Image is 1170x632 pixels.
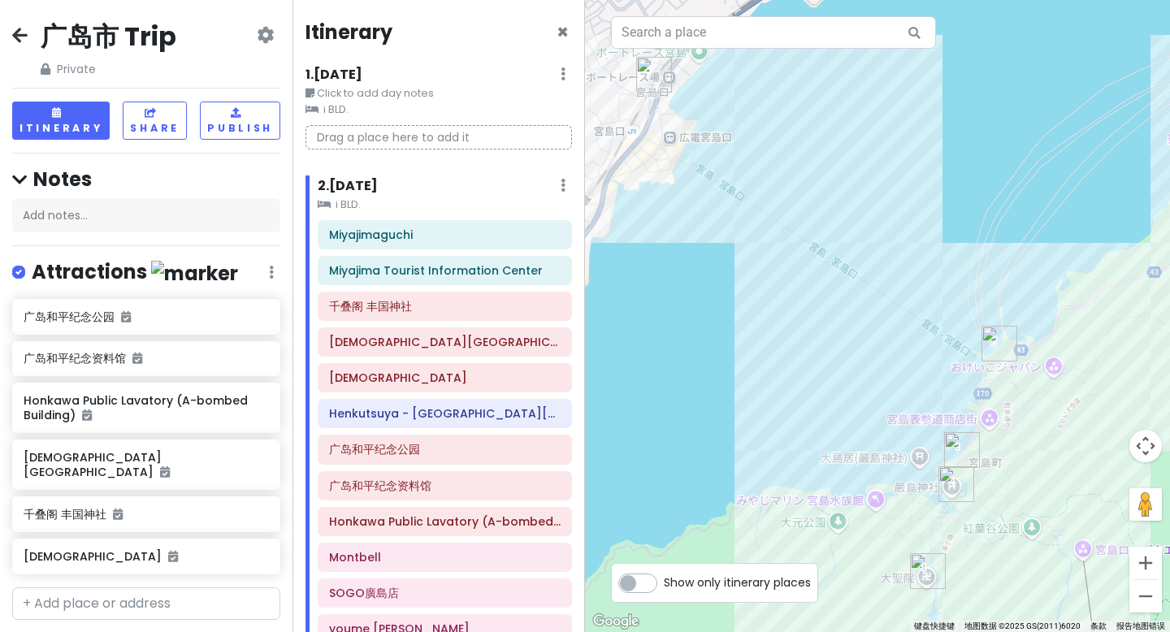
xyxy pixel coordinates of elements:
small: i BLD. [318,197,572,213]
span: Show only itinerary places [664,574,811,591]
i: Added to itinerary [160,466,170,478]
h6: 1 . [DATE] [305,67,362,84]
small: i BLD. [305,102,572,118]
a: 条款（在新标签页中打开） [1090,621,1107,630]
div: Miyajima Tourist Information Center [981,326,1017,361]
button: 键盘快捷键 [914,621,955,632]
h2: 广岛市 Trip [41,19,176,54]
button: Close [557,23,569,42]
span: 地图数据 ©2025 GS(2011)6020 [964,621,1081,630]
a: 报告地图错误 [1116,621,1165,630]
i: Added to itinerary [113,509,123,520]
i: Added to itinerary [168,551,178,562]
h6: [DEMOGRAPHIC_DATA] [24,549,268,564]
input: + Add place or address [12,587,280,620]
i: Added to itinerary [121,311,131,322]
span: Private [41,60,176,78]
h6: Miyajimaguchi [329,227,561,242]
button: Publish [200,102,280,140]
button: Share [123,102,187,140]
button: 放大 [1129,547,1162,579]
img: Google [589,611,643,632]
h6: 千叠阁 丰国神社 [329,299,561,314]
h6: Honkawa Public Lavatory (A-bombed Building) [24,393,268,422]
button: Itinerary [12,102,110,140]
button: 地图镜头控件 [1129,430,1162,462]
h6: Honkawa Public Lavatory (A-bombed Building) [329,514,561,529]
button: 缩小 [1129,580,1162,613]
h6: 2 . [DATE] [318,178,378,195]
div: 大圣院 [910,553,946,589]
h6: 广岛和平纪念资料馆 [329,478,561,493]
small: Click to add day notes [305,85,572,102]
i: Added to itinerary [132,353,142,364]
div: 千叠阁 丰国神社 [944,432,980,468]
i: Added to itinerary [82,409,92,421]
h4: Attractions [32,259,238,286]
div: Add notes... [12,198,280,232]
img: marker [151,261,238,286]
div: 严岛神社 大鸟居 [938,466,974,502]
h6: 千叠阁 丰国神社 [24,507,268,522]
p: Drag a place here to add it [305,125,572,150]
h4: Itinerary [305,19,392,45]
div: Miyajimaguchi [636,57,672,93]
h6: [DEMOGRAPHIC_DATA][GEOGRAPHIC_DATA] [24,450,268,479]
h6: 广岛和平纪念资料馆 [24,351,268,366]
h6: 严岛神社 大鸟居 [329,335,561,349]
h6: Henkutsuya - Peace Park South [329,406,561,421]
h6: Miyajima Tourist Information Center [329,263,561,278]
a: 在 Google 地图中打开此区域（会打开一个新窗口） [589,611,643,632]
h4: Notes [12,167,280,192]
h6: 广岛和平纪念公园 [329,442,561,457]
button: 将街景小人拖到地图上以打开街景 [1129,488,1162,521]
input: Search a place [611,16,936,49]
h6: Montbell [329,550,561,565]
h6: 大圣院 [329,370,561,385]
h6: 广岛和平纪念公园 [24,310,268,324]
h6: SOGO廣島店 [329,586,561,600]
span: Close itinerary [557,19,569,45]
